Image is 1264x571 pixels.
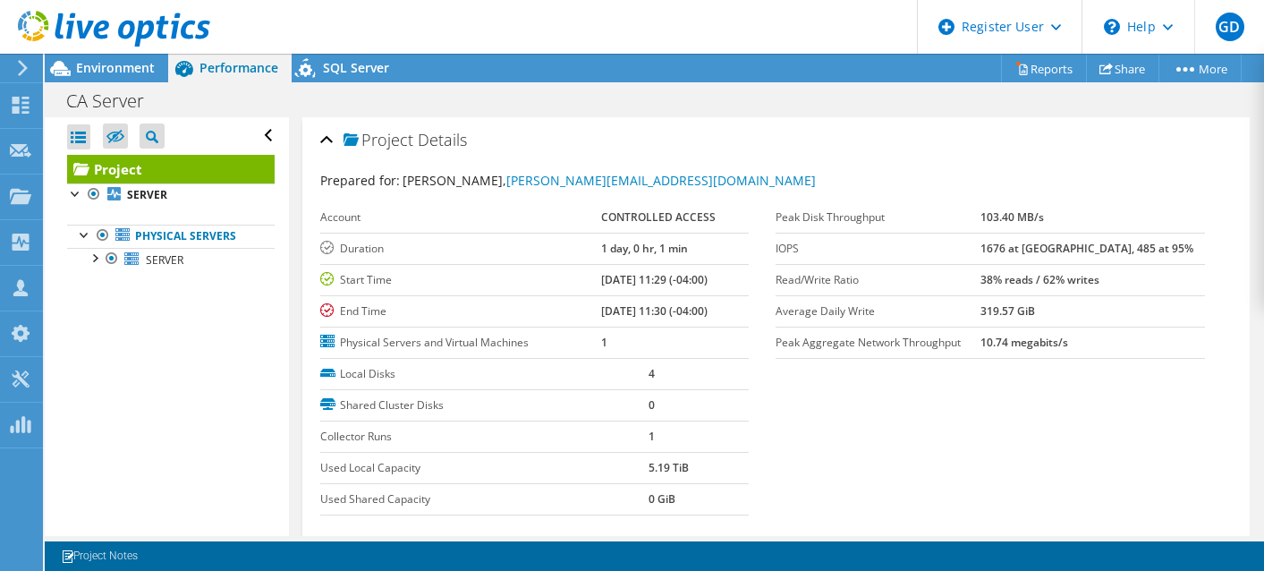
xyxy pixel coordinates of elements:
label: Shared Cluster Disks [320,396,649,414]
label: Collector Runs [320,428,649,446]
span: Environment [76,59,155,76]
label: Duration [320,240,601,258]
label: Prepared for: [320,172,400,189]
span: SERVER [146,252,183,268]
a: SERVER [67,248,275,271]
label: Used Local Capacity [320,459,649,477]
b: 1 [649,429,655,444]
a: SERVER [67,183,275,207]
label: Read/Write Ratio [776,271,980,289]
a: Share [1086,55,1159,82]
a: Project Notes [48,545,150,567]
label: Average Daily Write [776,303,980,320]
b: [DATE] 11:30 (-04:00) [601,303,708,319]
label: Peak Aggregate Network Throughput [776,334,980,352]
h1: CA Server [58,91,172,111]
span: [PERSON_NAME], [403,172,816,189]
a: Project [67,155,275,183]
span: SQL Server [323,59,389,76]
span: Details [418,129,467,150]
b: 319.57 GiB [980,303,1035,319]
a: More [1158,55,1242,82]
label: Peak Disk Throughput [776,209,980,226]
a: Reports [1001,55,1087,82]
label: Physical Servers and Virtual Machines [320,334,601,352]
label: Account [320,209,601,226]
span: Performance [199,59,278,76]
b: [DATE] 11:29 (-04:00) [601,272,708,287]
b: SERVER [127,187,167,202]
label: Used Shared Capacity [320,490,649,508]
b: 103.40 MB/s [980,209,1044,225]
svg: \n [1104,19,1120,35]
span: GD [1216,13,1244,41]
b: 1 day, 0 hr, 1 min [601,241,688,256]
label: Start Time [320,271,601,289]
b: CONTROLLED ACCESS [601,209,716,225]
span: Project [344,132,413,149]
b: 4 [649,366,655,381]
label: Local Disks [320,365,649,383]
label: End Time [320,303,601,320]
a: Physical Servers [67,225,275,248]
b: 0 GiB [649,491,675,507]
b: 38% reads / 62% writes [980,272,1099,287]
a: [PERSON_NAME][EMAIL_ADDRESS][DOMAIN_NAME] [506,172,816,189]
b: 0 [649,397,655,413]
b: 1 [601,335,607,350]
label: IOPS [776,240,980,258]
a: More Information [320,533,425,548]
b: 1676 at [GEOGRAPHIC_DATA], 485 at 95% [980,241,1193,256]
b: 10.74 megabits/s [980,335,1068,350]
b: 5.19 TiB [649,460,689,475]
